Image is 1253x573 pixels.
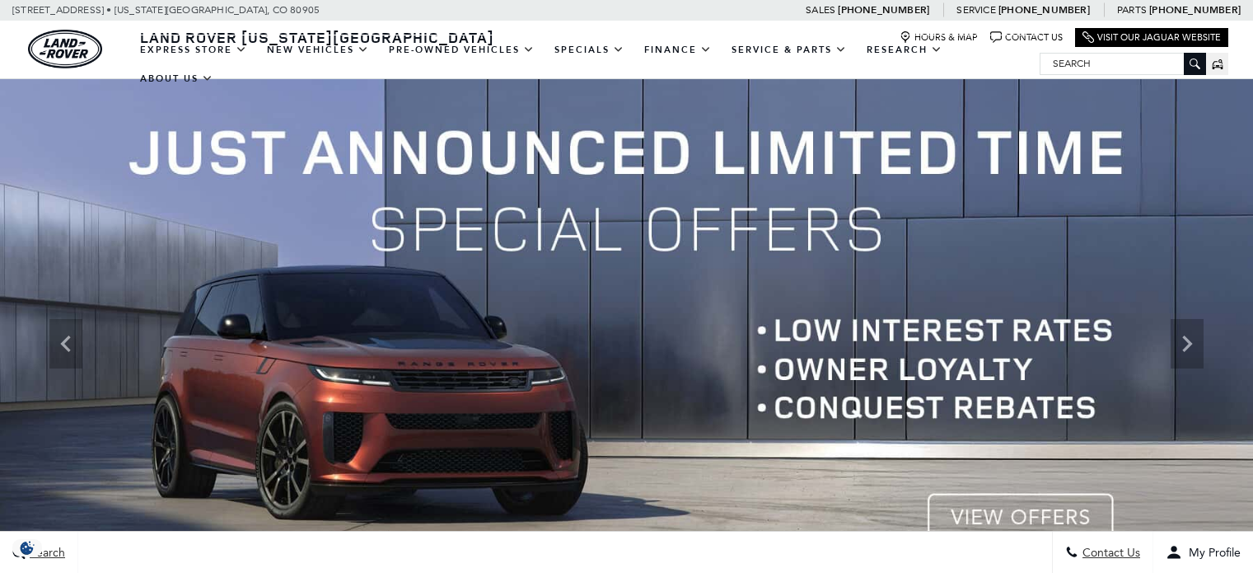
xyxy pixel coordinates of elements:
[1182,546,1241,560] span: My Profile
[722,35,857,64] a: Service & Parts
[1149,3,1241,16] a: [PHONE_NUMBER]
[998,3,1090,16] a: [PHONE_NUMBER]
[1082,31,1221,44] a: Visit Our Jaguar Website
[545,35,634,64] a: Specials
[28,30,102,68] img: Land Rover
[1171,319,1204,369] div: Next
[1117,4,1147,16] span: Parts
[140,27,494,47] span: Land Rover [US_STATE][GEOGRAPHIC_DATA]
[8,539,46,557] img: Opt-Out Icon
[130,27,504,47] a: Land Rover [US_STATE][GEOGRAPHIC_DATA]
[49,319,82,369] div: Previous
[379,35,545,64] a: Pre-Owned Vehicles
[257,35,379,64] a: New Vehicles
[634,35,722,64] a: Finance
[12,4,320,16] a: [STREET_ADDRESS] • [US_STATE][GEOGRAPHIC_DATA], CO 80905
[956,4,995,16] span: Service
[130,35,257,64] a: EXPRESS STORE
[130,64,223,93] a: About Us
[1153,532,1253,573] button: Open user profile menu
[28,30,102,68] a: land-rover
[1040,54,1205,73] input: Search
[900,31,978,44] a: Hours & Map
[130,35,1040,93] nav: Main Navigation
[1078,546,1140,560] span: Contact Us
[838,3,929,16] a: [PHONE_NUMBER]
[806,4,835,16] span: Sales
[990,31,1063,44] a: Contact Us
[857,35,952,64] a: Research
[8,539,46,557] section: Click to Open Cookie Consent Modal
